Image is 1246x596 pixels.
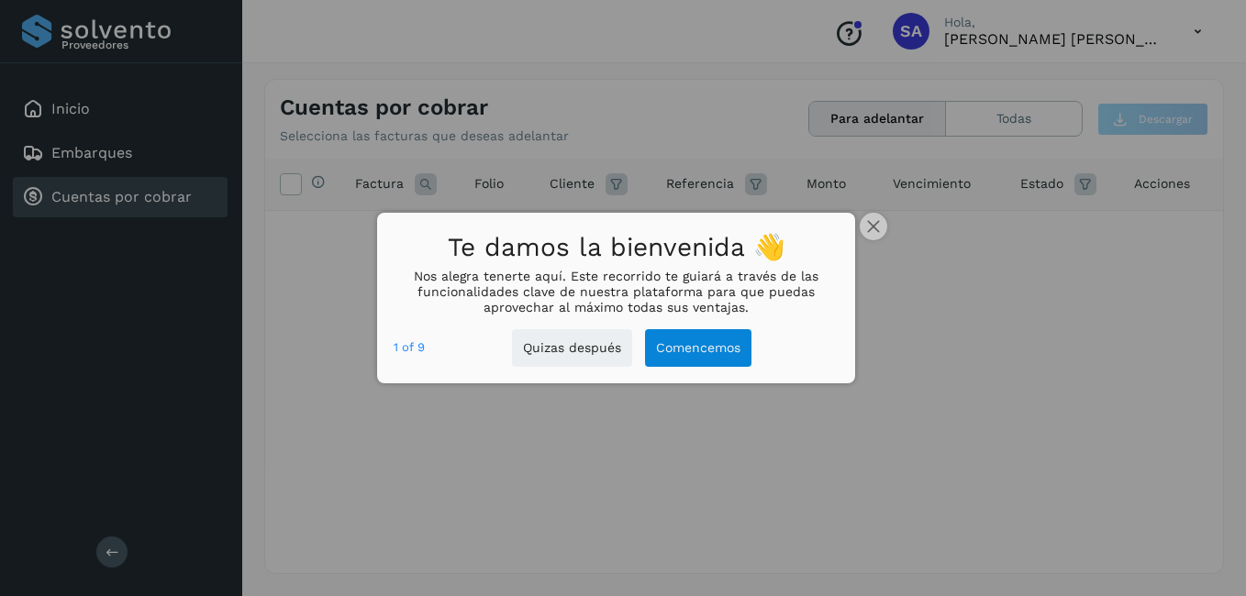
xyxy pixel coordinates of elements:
div: Te damos la bienvenida 👋Nos alegra tenerte aquí. Este recorrido te guiará a través de las funcion... [377,213,855,383]
div: step 1 of 9 [394,337,425,358]
button: close, [860,213,887,240]
button: Quizas después [512,329,632,367]
div: 1 of 9 [394,337,425,358]
p: Nos alegra tenerte aquí. Este recorrido te guiará a través de las funcionalidades clave de nuestr... [394,269,839,315]
h1: Te damos la bienvenida 👋 [394,227,839,269]
button: Comencemos [645,329,751,367]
